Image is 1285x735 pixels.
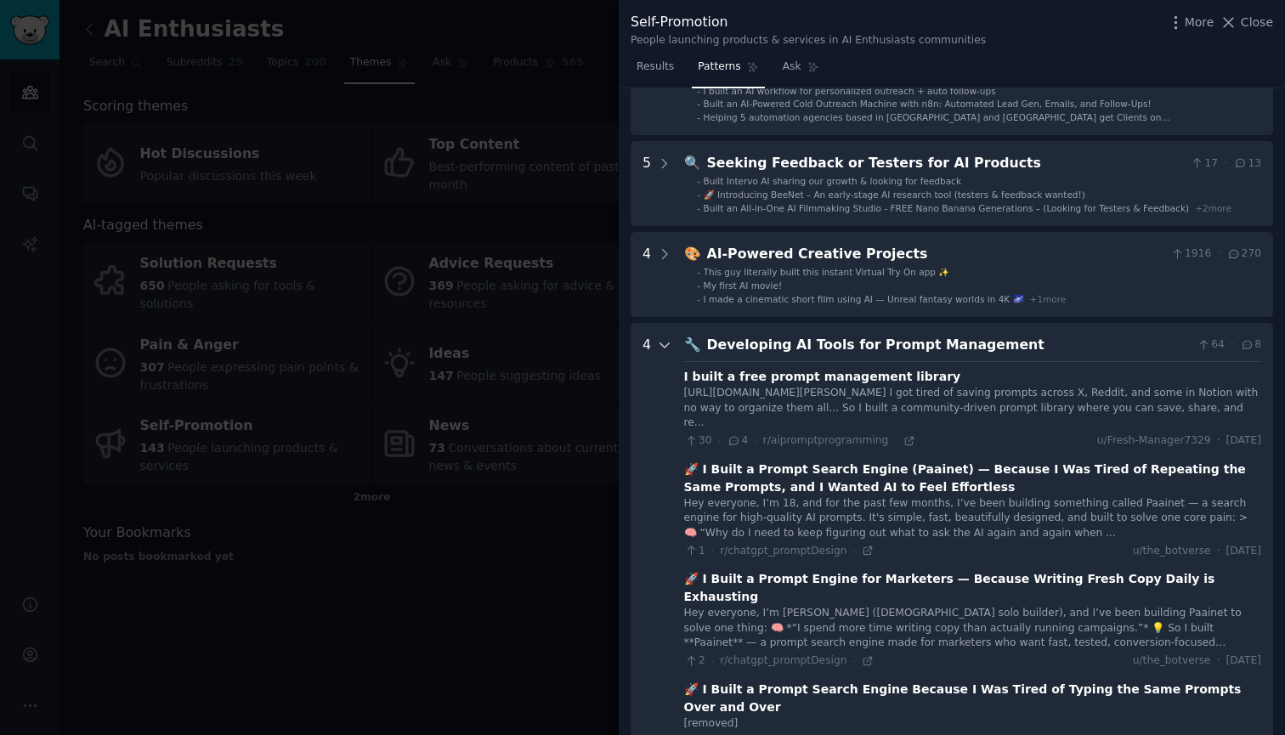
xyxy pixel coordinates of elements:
[1226,433,1261,449] span: [DATE]
[1226,653,1261,669] span: [DATE]
[1133,544,1211,559] span: u/the_botverse
[1197,337,1225,353] span: 64
[894,435,897,447] span: ·
[684,155,701,171] span: 🔍
[707,244,1164,265] div: AI-Powered Creative Projects
[1226,544,1261,559] span: [DATE]
[783,59,801,75] span: Ask
[697,293,700,305] div: -
[642,62,651,123] div: 6
[1217,544,1220,559] span: ·
[697,98,700,110] div: -
[697,280,700,291] div: -
[684,386,1261,431] div: [URL][DOMAIN_NAME][PERSON_NAME] I got tired of saving prompts across X, Reddit, and some in Notio...
[707,153,1184,174] div: Seeking Feedback or Testers for AI Products
[704,176,961,186] span: Built Intervo AI sharing our growth & looking for feedback
[642,153,651,214] div: 5
[1240,337,1261,353] span: 8
[727,433,748,449] span: 4
[684,716,1261,732] div: [removed]
[684,606,1261,651] div: Hey everyone, I’m [PERSON_NAME] ([DEMOGRAPHIC_DATA] solo builder), and I’ve been building Paainet...
[711,655,714,667] span: ·
[684,570,1261,606] div: 🚀 I Built a Prompt Engine for Marketers — Because Writing Fresh Copy Daily is Exhausting
[698,59,740,75] span: Patterns
[704,294,1024,304] span: I made a cinematic short film using AI — Unreal fantasy worlds in 4K 🌌
[692,54,764,88] a: Patterns
[718,435,721,447] span: ·
[1190,156,1218,172] span: 17
[1185,14,1214,31] span: More
[1226,246,1261,262] span: 270
[697,175,700,187] div: -
[704,280,783,291] span: My first AI movie!
[704,203,1190,213] span: Built an All-in-One AI Filmmaking Studio - FREE Nano Banana Generations – (Looking for Testers & ...
[1220,14,1273,31] button: Close
[704,267,950,277] span: This guy literally built this instant Virtual Try On app ✨
[697,85,700,97] div: -
[704,112,1170,134] span: Helping 5 automation agencies based in [GEOGRAPHIC_DATA] and [GEOGRAPHIC_DATA] get Clients on Com...
[684,433,712,449] span: 30
[720,654,846,666] span: r/chatgpt_promptDesign
[1217,653,1220,669] span: ·
[852,545,855,557] span: ·
[1030,294,1067,304] span: + 1 more
[1233,156,1261,172] span: 13
[1167,14,1214,31] button: More
[704,99,1152,109] span: Built an AI-Powered Cold Outreach Machine with n8n: Automated Lead Gen, Emails, and Follow-Ups!
[720,545,846,557] span: r/chatgpt_promptDesign
[1241,14,1273,31] span: Close
[697,266,700,278] div: -
[631,12,986,33] div: Self-Promotion
[697,202,700,214] div: -
[711,545,714,557] span: ·
[684,461,1261,496] div: 🚀 I Built a Prompt Search Engine (Paainet) — Because I Was Tired of Repeating the Same Prompts, a...
[1217,246,1220,262] span: ·
[697,111,700,123] div: -
[684,368,961,386] div: I built a free prompt management library
[697,189,700,201] div: -
[704,189,1085,200] span: 🚀 Introducing BeeNet – An early-stage AI research tool (testers & feedback wanted!)
[1231,337,1234,353] span: ·
[684,246,701,262] span: 🎨
[684,496,1261,541] div: Hey everyone, I’m 18, and for the past few months, I’ve been building something called Paainet — ...
[637,59,674,75] span: Results
[1224,156,1227,172] span: ·
[684,653,705,669] span: 2
[754,435,756,447] span: ·
[684,681,1261,716] div: 🚀 I Built a Prompt Search Engine Because I Was Tired of Typing the Same Prompts Over and Over
[1170,246,1212,262] span: 1916
[763,434,889,446] span: r/aipromptprogramming
[704,86,996,96] span: I built an AI workflow for personalized outreach + auto follow-ups
[707,335,1191,356] div: Developing AI Tools for Prompt Management
[684,336,701,353] span: 🔧
[684,544,705,559] span: 1
[1097,433,1211,449] span: u/Fresh-Manager7329
[1217,433,1220,449] span: ·
[631,54,680,88] a: Results
[852,655,855,667] span: ·
[631,33,986,48] div: People launching products & services in AI Enthusiasts communities
[642,244,651,305] div: 4
[777,54,825,88] a: Ask
[1133,653,1211,669] span: u/the_botverse
[1195,203,1231,213] span: + 2 more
